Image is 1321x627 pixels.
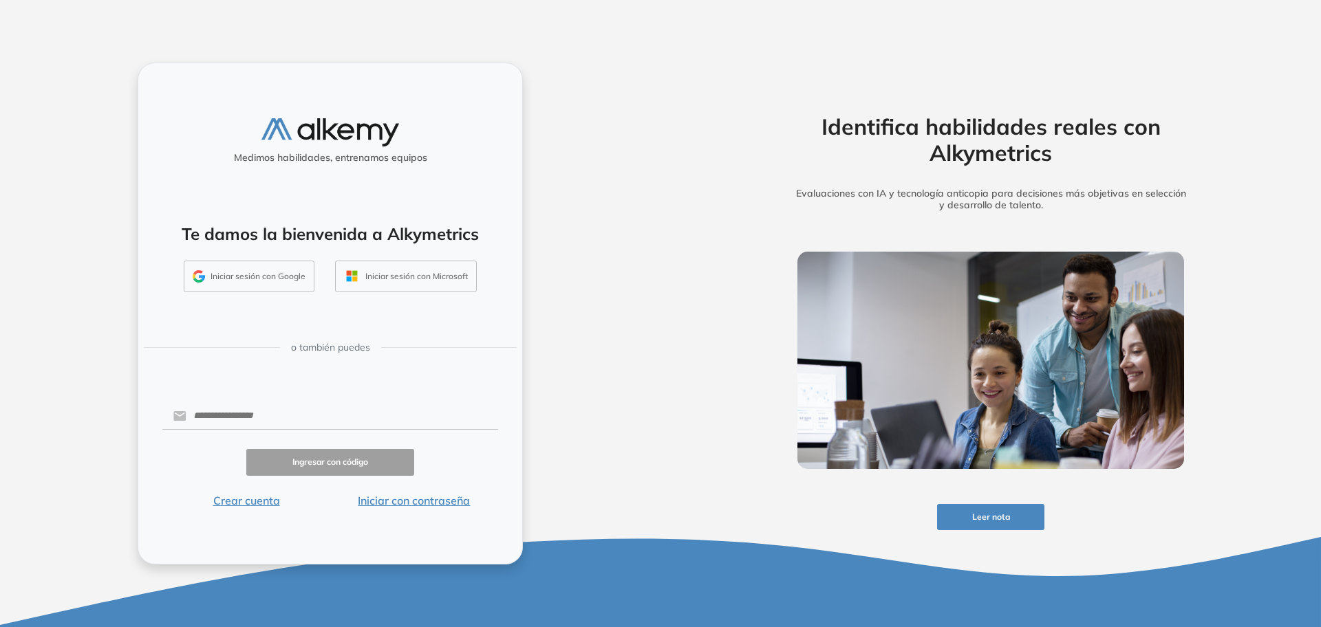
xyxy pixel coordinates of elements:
[776,188,1205,211] h5: Evaluaciones con IA y tecnología anticopia para decisiones más objetivas en selección y desarroll...
[246,449,414,476] button: Ingresar con código
[193,270,205,283] img: GMAIL_ICON
[1252,561,1321,627] div: Widget de chat
[937,504,1044,531] button: Leer nota
[1252,561,1321,627] iframe: Chat Widget
[261,118,399,146] img: logo-alkemy
[335,261,477,292] button: Iniciar sesión con Microsoft
[291,340,370,355] span: o también puedes
[184,261,314,292] button: Iniciar sesión con Google
[156,224,504,244] h4: Te damos la bienvenida a Alkymetrics
[344,268,360,284] img: OUTLOOK_ICON
[162,492,330,509] button: Crear cuenta
[330,492,498,509] button: Iniciar con contraseña
[776,113,1205,166] h2: Identifica habilidades reales con Alkymetrics
[144,152,517,164] h5: Medimos habilidades, entrenamos equipos
[797,252,1184,469] img: img-more-info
